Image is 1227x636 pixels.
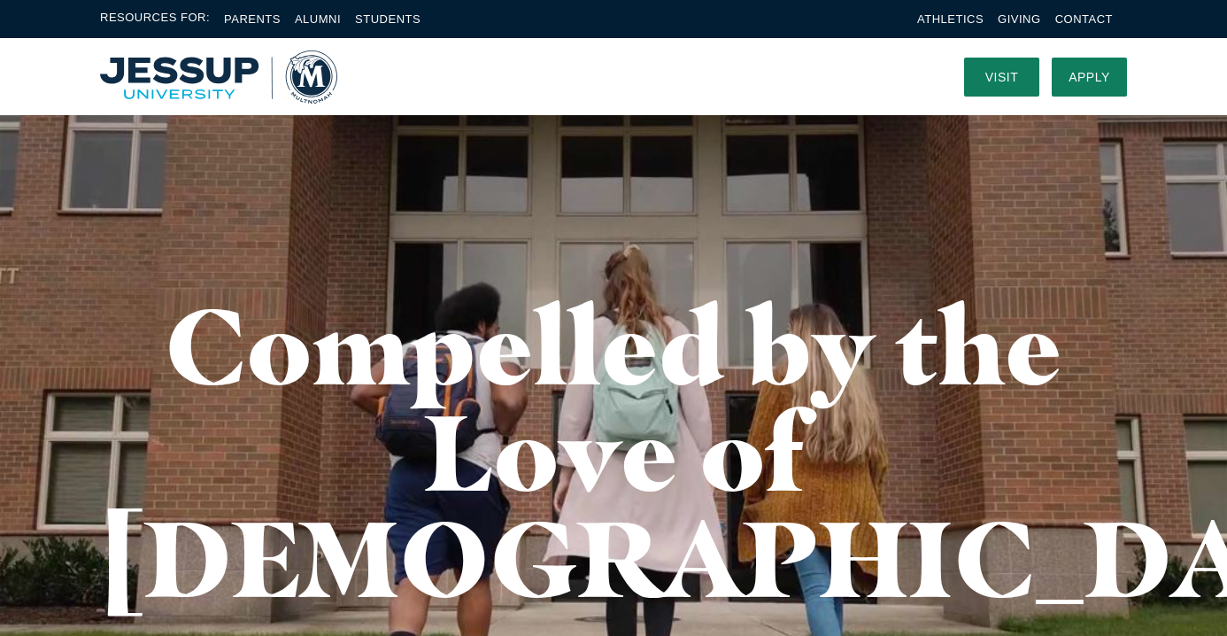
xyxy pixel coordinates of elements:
a: Contact [1055,12,1113,26]
a: Apply [1052,58,1127,97]
span: Resources For: [100,9,210,29]
a: Athletics [917,12,984,26]
h1: Compelled by the Love of [DEMOGRAPHIC_DATA] [100,292,1127,611]
a: Alumni [295,12,341,26]
img: Multnomah University Logo [100,50,337,104]
a: Students [355,12,421,26]
a: Parents [224,12,281,26]
a: Home [100,50,337,104]
a: Giving [998,12,1041,26]
a: Visit [964,58,1039,97]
